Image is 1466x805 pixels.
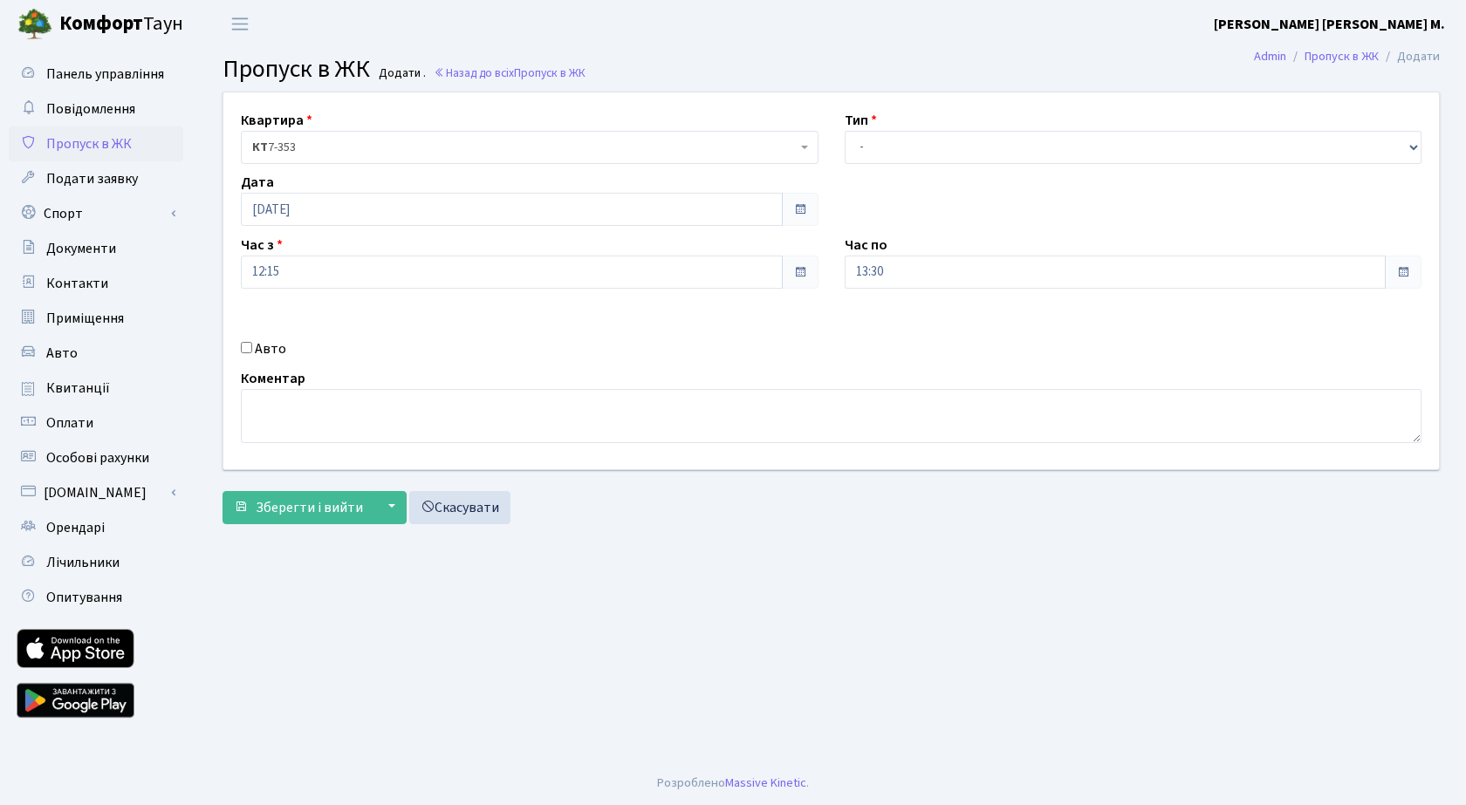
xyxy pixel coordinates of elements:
[845,235,887,256] label: Час по
[9,266,183,301] a: Контакти
[46,134,132,153] span: Пропуск в ЖК
[375,66,426,81] small: Додати .
[9,545,183,580] a: Лічильники
[17,7,52,42] img: logo.png
[725,774,806,792] a: Massive Kinetic
[9,475,183,510] a: [DOMAIN_NAME]
[46,344,78,363] span: Авто
[46,309,124,328] span: Приміщення
[434,65,586,81] a: Назад до всіхПропуск в ЖК
[241,110,312,131] label: Квартира
[1254,47,1286,65] a: Admin
[514,65,586,81] span: Пропуск в ЖК
[252,139,797,156] span: <b>КТ</b>&nbsp;&nbsp;&nbsp;&nbsp;7-353
[9,196,183,231] a: Спорт
[9,440,183,475] a: Особові рахунки
[9,371,183,406] a: Квитанції
[1379,47,1440,66] li: Додати
[241,172,274,193] label: Дата
[845,110,877,131] label: Тип
[1214,14,1445,35] a: [PERSON_NAME] [PERSON_NAME] М.
[255,338,286,359] label: Авто
[252,139,268,156] b: КТ
[46,274,108,293] span: Контакти
[46,65,164,84] span: Панель управління
[46,518,105,537] span: Орендарі
[9,580,183,615] a: Опитування
[9,92,183,126] a: Повідомлення
[9,406,183,440] a: Оплати
[218,10,262,38] button: Переключити навігацію
[9,301,183,336] a: Приміщення
[46,588,122,607] span: Опитування
[46,553,120,572] span: Лічильники
[9,126,183,161] a: Пропуск в ЖК
[9,510,183,545] a: Орендарі
[241,368,305,389] label: Коментар
[46,169,138,188] span: Подати заявку
[241,131,819,164] span: <b>КТ</b>&nbsp;&nbsp;&nbsp;&nbsp;7-353
[223,51,370,86] span: Пропуск в ЖК
[1305,47,1379,65] a: Пропуск в ЖК
[46,99,135,119] span: Повідомлення
[9,231,183,266] a: Документи
[1214,15,1445,34] b: [PERSON_NAME] [PERSON_NAME] М.
[223,491,374,524] button: Зберегти і вийти
[46,448,149,467] span: Особові рахунки
[46,413,93,433] span: Оплати
[9,161,183,196] a: Подати заявку
[59,10,183,39] span: Таун
[657,774,809,793] div: Розроблено .
[256,498,363,517] span: Зберегти і вийти
[1228,38,1466,75] nav: breadcrumb
[409,491,510,524] a: Скасувати
[46,239,116,258] span: Документи
[241,235,283,256] label: Час з
[9,57,183,92] a: Панель управління
[9,336,183,371] a: Авто
[59,10,143,38] b: Комфорт
[46,379,110,398] span: Квитанції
